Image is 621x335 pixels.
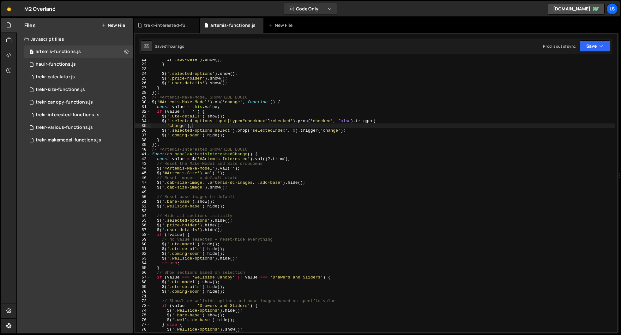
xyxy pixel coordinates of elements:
div: 1 hour ago [166,44,184,49]
div: 28 [135,90,151,95]
div: Prod is out of sync [543,44,576,49]
div: 37 [135,133,151,138]
div: 43 [135,161,151,166]
div: 64 [135,261,151,266]
div: 78 [135,327,151,332]
div: trekr-calculator.js [36,74,75,80]
a: 🤙 [1,1,17,16]
div: Javascript files [17,33,133,45]
div: 69 [135,284,151,289]
button: Save [580,40,610,52]
div: 41 [135,152,151,157]
div: 32 [135,109,151,114]
div: 62 [135,251,151,256]
div: 57 [135,228,151,232]
div: 22 [135,62,151,67]
button: New File [101,23,125,28]
div: 48 [135,185,151,190]
div: 70 [135,289,151,294]
div: 31 [135,105,151,109]
div: 56 [135,223,151,228]
div: 60 [135,242,151,247]
div: 26 [135,81,151,86]
div: artemis-functions.js [36,49,81,55]
div: 71 [135,294,151,299]
a: LS [606,3,618,15]
div: 39 [135,142,151,147]
div: 33 [135,114,151,119]
div: trekr-makemodel-functions.js [36,137,101,143]
div: 72 [135,299,151,303]
div: 23 [135,67,151,71]
div: 53 [135,209,151,213]
div: 77 [135,322,151,327]
div: 11669/37446.js [24,134,133,147]
div: 11669/47070.js [24,83,133,96]
div: 65 [135,266,151,270]
div: 61 [135,247,151,251]
div: 25 [135,76,151,81]
div: 35 [135,123,151,128]
div: Saved [155,44,184,49]
div: 76 [135,318,151,322]
div: 21 [135,57,151,62]
div: 30 [135,100,151,105]
div: 74 [135,308,151,313]
div: 59 [135,237,151,242]
div: 24 [135,71,151,76]
div: 34 [135,119,151,123]
div: 29 [135,95,151,100]
div: New File [268,22,295,28]
div: haulr-functions.js [36,62,76,67]
div: 44 [135,166,151,171]
div: 51 [135,199,151,204]
div: trekr-various-functions.js [36,125,93,130]
div: 58 [135,232,151,237]
span: 1 [30,50,33,55]
button: Code Only [284,3,337,15]
a: [DOMAIN_NAME] [548,3,605,15]
div: 45 [135,171,151,176]
div: 55 [135,218,151,223]
div: trekr-interested-functions.js [36,112,99,118]
div: 46 [135,176,151,180]
div: 63 [135,256,151,261]
div: 47 [135,180,151,185]
div: 11669/27653.js [24,71,133,83]
div: 11669/40542.js [24,58,133,71]
div: 52 [135,204,151,209]
div: M2 Overland [24,5,56,13]
div: trekr-canopy-functions.js [36,99,93,105]
h2: Files [24,22,36,29]
div: 27 [135,86,151,90]
div: 73 [135,303,151,308]
div: 75 [135,313,151,318]
div: trekr-size-functions.js [36,87,85,93]
div: 68 [135,280,151,284]
div: 11669/47072.js [24,96,133,109]
div: 36 [135,128,151,133]
div: 11669/42694.js [24,109,133,121]
div: 54 [135,213,151,218]
div: 38 [135,138,151,142]
div: 50 [135,194,151,199]
div: 42 [135,157,151,161]
div: 67 [135,275,151,280]
div: 11669/42207.js [24,45,133,58]
div: artemis-functions.js [210,22,256,28]
div: 40 [135,147,151,152]
div: 66 [135,270,151,275]
div: 11669/37341.js [24,121,133,134]
div: 49 [135,190,151,194]
div: trekr-interested-functions.js [144,22,191,28]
